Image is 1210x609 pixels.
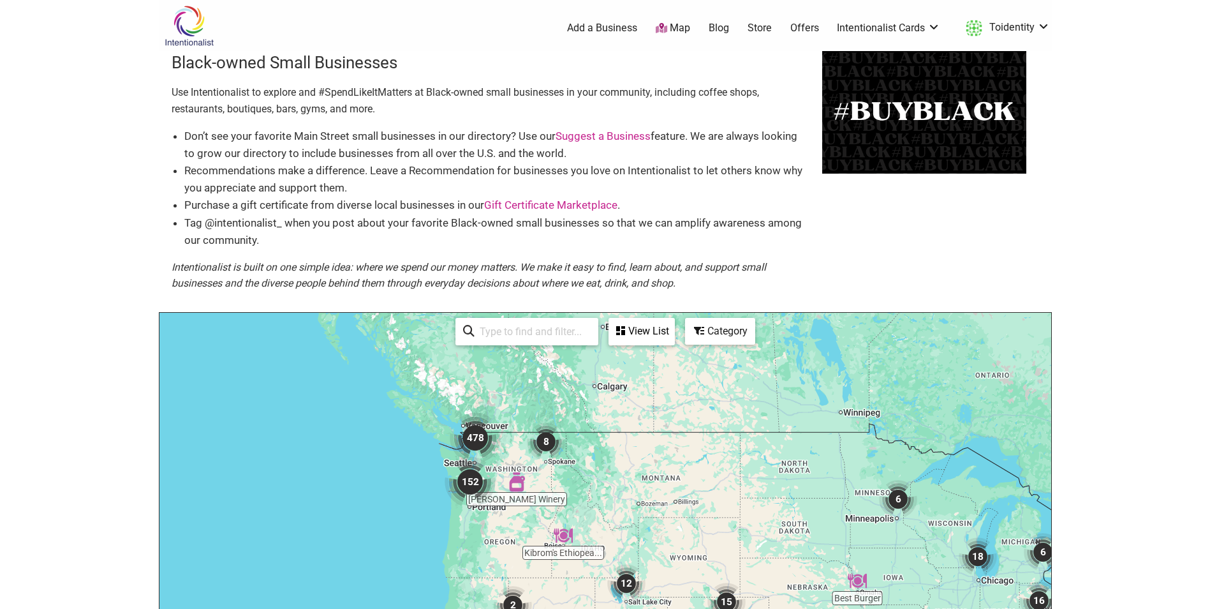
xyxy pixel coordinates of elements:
[790,21,819,35] a: Offers
[172,51,809,74] h3: Black-owned Small Businesses
[450,412,501,463] div: 478
[455,318,598,345] div: Type to search and filter
[172,84,809,117] p: Use Intentionalist to explore and #SpendLikeItMatters at Black-owned small businesses in your com...
[879,480,917,518] div: 6
[445,456,496,507] div: 152
[554,526,573,545] div: Kibrom's Ethiopean & Eritrean Food
[609,318,675,345] div: See a list of the visible businesses
[507,472,526,492] div: Frichette Winery
[1024,533,1062,571] div: 6
[656,21,690,36] a: Map
[484,199,617,211] a: Gift Certificate Marketplace
[610,319,674,343] div: View List
[527,423,565,461] div: 8
[607,564,646,603] div: 12
[686,319,754,343] div: Category
[184,214,809,249] li: Tag @intentionalist_ when you post about your favorite Black-owned small businesses so that we ca...
[184,197,809,214] li: Purchase a gift certificate from diverse local businesses in our .
[567,21,637,35] a: Add a Business
[184,162,809,197] li: Recommendations make a difference. Leave a Recommendation for businesses you love on Intentionali...
[822,51,1026,174] img: BuyBlack-500x300-1.png
[748,21,772,35] a: Store
[172,261,766,290] em: Intentionalist is built on one simple idea: where we spend our money matters. We make it easy to ...
[556,130,651,142] a: Suggest a Business
[159,5,219,47] img: Intentionalist
[959,17,1050,40] a: Toidentity
[685,318,755,345] div: Filter by category
[709,21,729,35] a: Blog
[184,128,809,162] li: Don’t see your favorite Main Street small businesses in our directory? Use our feature. We are al...
[475,319,591,344] input: Type to find and filter...
[837,21,940,35] a: Intentionalist Cards
[959,538,997,576] div: 18
[848,571,867,590] div: Best Burger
